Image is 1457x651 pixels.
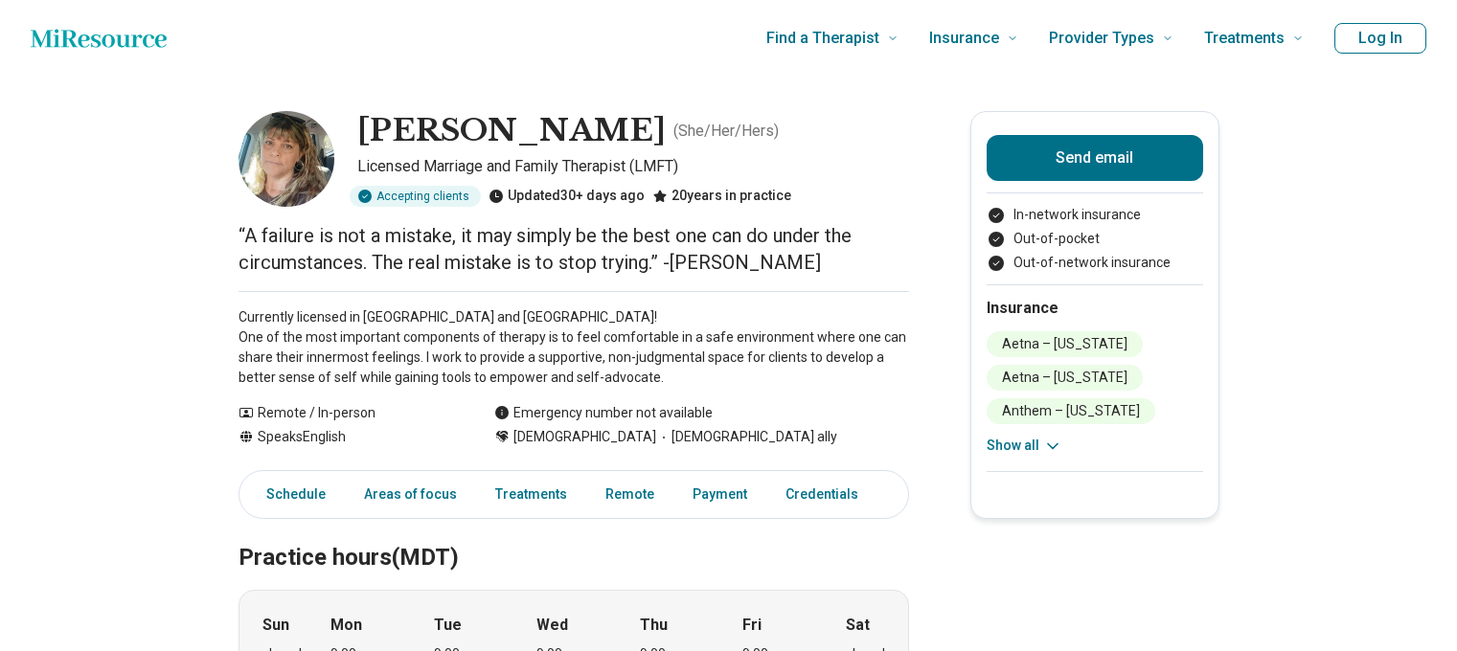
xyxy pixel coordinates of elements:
div: 20 years in practice [652,186,791,207]
span: Find a Therapist [766,25,879,52]
strong: Sun [262,614,289,637]
a: Areas of focus [353,475,468,514]
li: In-network insurance [987,205,1203,225]
h2: Insurance [987,297,1203,320]
button: Show all [987,436,1062,456]
a: Schedule [243,475,337,514]
strong: Thu [640,614,668,637]
ul: Payment options [987,205,1203,273]
div: Remote / In-person [239,403,456,423]
a: Home page [31,19,167,57]
span: Provider Types [1049,25,1154,52]
div: Emergency number not available [494,403,713,423]
button: Log In [1334,23,1426,54]
div: Updated 30+ days ago [489,186,645,207]
li: Out-of-network insurance [987,253,1203,273]
p: ( She/Her/Hers ) [673,120,779,143]
li: Out-of-pocket [987,229,1203,249]
a: Payment [681,475,759,514]
div: Speaks English [239,427,456,447]
h1: [PERSON_NAME] [357,111,666,151]
a: Treatments [484,475,579,514]
strong: Wed [536,614,568,637]
strong: Sat [846,614,870,637]
strong: Tue [434,614,462,637]
li: Anthem – [US_STATE] [987,398,1155,424]
li: Aetna – [US_STATE] [987,365,1143,391]
p: Licensed Marriage and Family Therapist (LMFT) [357,155,909,178]
span: Treatments [1204,25,1285,52]
strong: Fri [742,614,762,637]
button: Send email [987,135,1203,181]
li: Aetna – [US_STATE] [987,331,1143,357]
img: Cari S. Cruckson, Licensed Marriage and Family Therapist (LMFT) [239,111,334,207]
a: Credentials [774,475,881,514]
a: Remote [594,475,666,514]
h2: Practice hours (MDT) [239,496,909,574]
strong: Mon [330,614,362,637]
span: Insurance [929,25,999,52]
span: [DEMOGRAPHIC_DATA] [513,427,656,447]
span: [DEMOGRAPHIC_DATA] ally [656,427,837,447]
p: Currently licensed in [GEOGRAPHIC_DATA] and [GEOGRAPHIC_DATA]! One of the most important componen... [239,307,909,388]
div: Accepting clients [350,186,481,207]
p: “A failure is not a mistake, it may simply be the best one can do under the circumstances. The re... [239,222,909,276]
